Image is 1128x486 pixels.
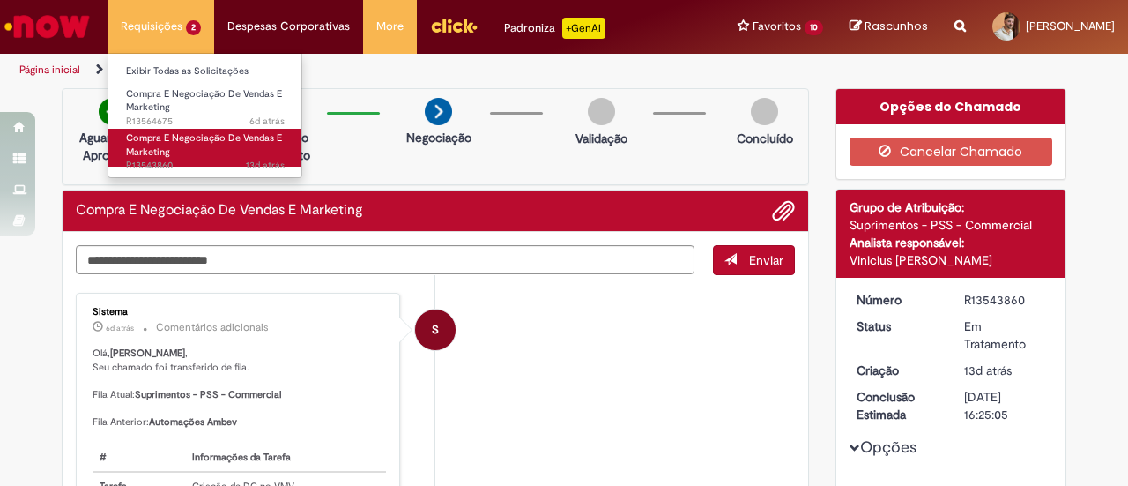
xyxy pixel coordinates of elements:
span: More [376,18,404,35]
div: Sistema [93,307,386,318]
span: Compra E Negociação De Vendas E Marketing [126,87,282,115]
span: 6d atrás [249,115,285,128]
h2: Compra E Negociação De Vendas E Marketing Histórico de tíquete [76,203,363,219]
span: 13d atrás [246,159,285,172]
th: Informações da Tarefa [185,444,385,473]
div: Vinicius [PERSON_NAME] [850,251,1053,269]
span: Favoritos [753,18,801,35]
ul: Trilhas de página [13,54,738,86]
p: Validação [575,130,627,147]
p: Negociação [406,129,471,146]
th: # [93,444,185,473]
div: [DATE] 16:25:05 [964,388,1046,423]
img: img-circle-grey.png [751,98,778,125]
a: Exibir Todas as Solicitações [108,62,302,81]
div: Padroniza [504,18,605,39]
dt: Criação [843,362,952,379]
span: [PERSON_NAME] [1026,19,1115,34]
b: Suprimentos - PSS - Commercial [135,388,281,401]
ul: Requisições [108,53,302,178]
time: 17/09/2025 14:15:00 [964,363,1012,378]
div: 17/09/2025 14:15:00 [964,362,1046,379]
img: arrow-next.png [425,98,452,125]
a: Aberto R13543860 : Compra E Negociação De Vendas E Marketing [108,129,302,167]
a: Aberto R13564675 : Compra E Negociação De Vendas E Marketing [108,85,302,123]
dt: Número [843,291,952,309]
span: 10 [805,20,823,35]
span: 2 [186,20,201,35]
b: Automações Ambev [149,415,237,429]
div: Em Tratamento [964,318,1046,353]
p: +GenAi [562,18,605,39]
img: ServiceNow [2,9,93,44]
b: [PERSON_NAME] [110,347,185,360]
time: 24/09/2025 18:35:53 [249,115,285,128]
img: img-circle-grey.png [588,98,615,125]
span: Requisições [121,18,182,35]
button: Adicionar anexos [772,199,795,222]
span: Enviar [749,252,783,268]
span: Rascunhos [865,18,928,34]
span: 13d atrás [964,363,1012,378]
p: Concluído [737,130,793,147]
div: Analista responsável: [850,234,1053,251]
div: Grupo de Atribuição: [850,198,1053,216]
span: Compra E Negociação De Vendas E Marketing [126,131,282,159]
time: 24/09/2025 14:38:42 [106,323,134,333]
small: Comentários adicionais [156,320,269,335]
span: R13564675 [126,115,285,129]
a: Rascunhos [850,19,928,35]
div: System [415,310,456,350]
textarea: Digite sua mensagem aqui... [76,245,694,274]
div: Suprimentos - PSS - Commercial [850,216,1053,234]
span: S [432,309,439,351]
dt: Conclusão Estimada [843,388,952,423]
div: Opções do Chamado [836,89,1066,124]
a: Página inicial [19,63,80,77]
span: 6d atrás [106,323,134,333]
div: R13543860 [964,291,1046,309]
span: Despesas Corporativas [227,18,350,35]
p: Aguardando Aprovação [70,129,155,164]
span: R13543860 [126,159,285,173]
img: click_logo_yellow_360x200.png [430,12,478,39]
img: check-circle-green.png [99,98,126,125]
button: Enviar [713,245,795,275]
button: Cancelar Chamado [850,138,1053,166]
dt: Status [843,318,952,335]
